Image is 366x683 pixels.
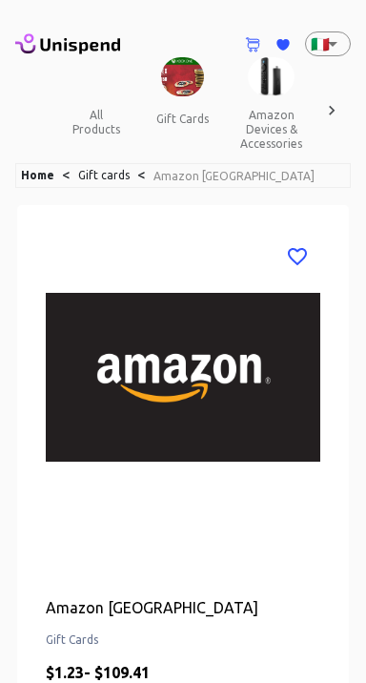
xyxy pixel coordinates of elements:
span: $ 109.41 [94,664,150,681]
a: Home [21,169,54,181]
img: ALL PRODUCTS [75,57,118,96]
span: $ 1.23 [46,664,84,681]
button: gift cards [139,96,225,142]
img: fbef9b57-e0b0-4ead-aee3-fdc2bc80e2db.png [46,234,320,520]
img: Amazon Devices & Accessories [248,57,295,96]
div: < < [15,163,351,188]
span: Gift Cards [46,631,320,650]
div: 🇮🇹 [305,31,351,56]
img: Gift Cards [161,57,204,96]
p: 🇮🇹 [311,32,320,55]
button: amazon devices & accessories [225,96,317,162]
a: Amazon [GEOGRAPHIC_DATA] [153,170,315,182]
a: Gift cards [78,169,130,181]
button: all products [53,96,139,148]
p: Amazon [GEOGRAPHIC_DATA] [46,596,320,619]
